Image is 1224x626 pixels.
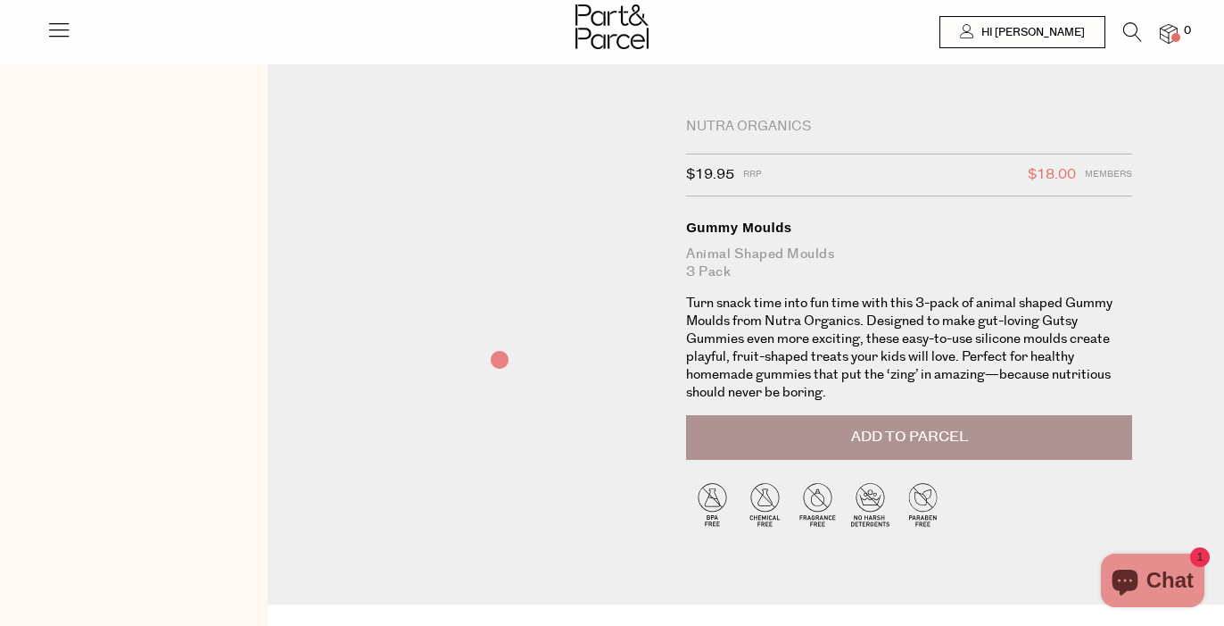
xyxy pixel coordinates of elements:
div: Gummy Moulds [686,219,1132,237]
button: Add to Parcel [686,415,1132,460]
inbox-online-store-chat: Shopify online store chat [1096,554,1210,612]
a: Hi [PERSON_NAME] [939,16,1105,48]
a: 0 [1160,24,1178,43]
img: P_P-ICONS-Live_Bec_V11_Fragrance_Free.svg [791,478,844,530]
div: Animal Shaped Moulds 3 Pack [686,246,1132,281]
img: Part&Parcel [575,4,649,49]
span: $18.00 [1028,163,1076,187]
span: Members [1085,163,1132,187]
span: $19.95 [686,163,734,187]
img: P_P-ICONS-Live_Bec_V11_Chemical_Free.svg [739,478,791,530]
img: P_P-ICONS-Live_Bec_V11_No_Harsh_Detergents.svg [844,478,897,530]
span: RRP [743,163,762,187]
div: Nutra Organics [686,118,1132,136]
img: P_P-ICONS-Live_Bec_V11_Paraben_Free.svg [897,478,949,530]
img: P_P-ICONS-Live_Bec_V11_BPA_Free.svg [686,478,739,530]
p: Turn snack time into fun time with this 3-pack of animal shaped Gummy Moulds from Nutra Organics.... [686,295,1132,402]
span: 0 [1179,23,1195,39]
span: Add to Parcel [851,427,968,447]
span: Hi [PERSON_NAME] [977,25,1085,40]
